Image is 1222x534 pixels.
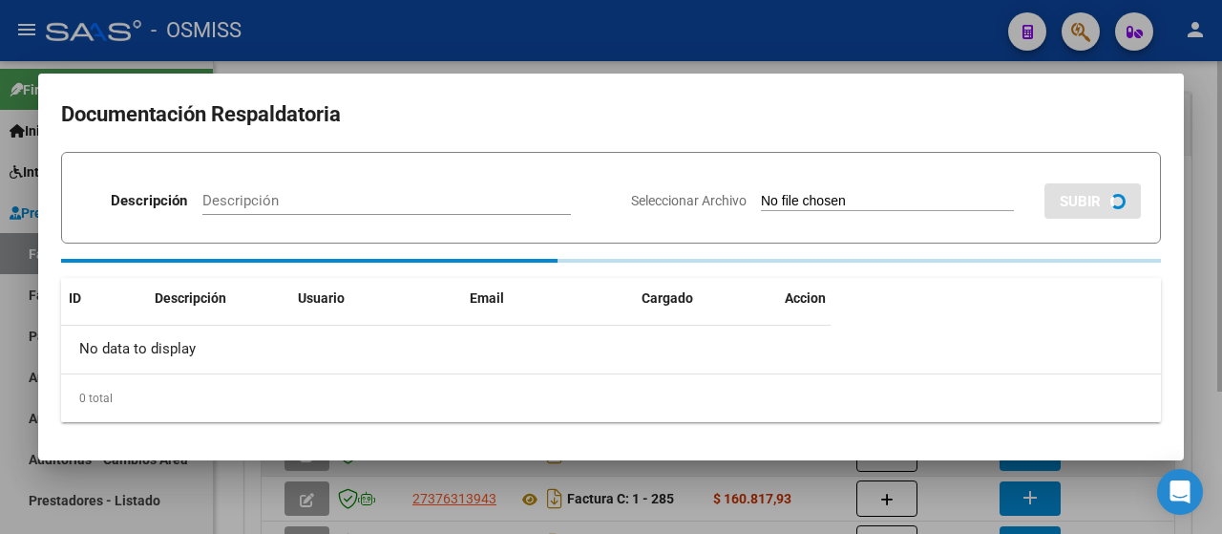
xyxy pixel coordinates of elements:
datatable-header-cell: Usuario [290,278,462,319]
span: Usuario [298,290,345,306]
datatable-header-cell: Cargado [634,278,777,319]
div: Open Intercom Messenger [1157,469,1203,515]
div: No data to display [61,326,831,374]
span: Cargado [642,290,693,306]
span: SUBIR [1060,193,1101,210]
span: Descripción [155,290,226,306]
span: Accion [785,290,826,306]
datatable-header-cell: Accion [777,278,873,319]
span: Seleccionar Archivo [631,193,747,208]
h2: Documentación Respaldatoria [61,96,1161,133]
div: 0 total [61,374,1161,422]
p: Descripción [111,190,187,212]
datatable-header-cell: Descripción [147,278,290,319]
datatable-header-cell: ID [61,278,147,319]
span: Email [470,290,504,306]
datatable-header-cell: Email [462,278,634,319]
button: SUBIR [1044,183,1141,219]
span: ID [69,290,81,306]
